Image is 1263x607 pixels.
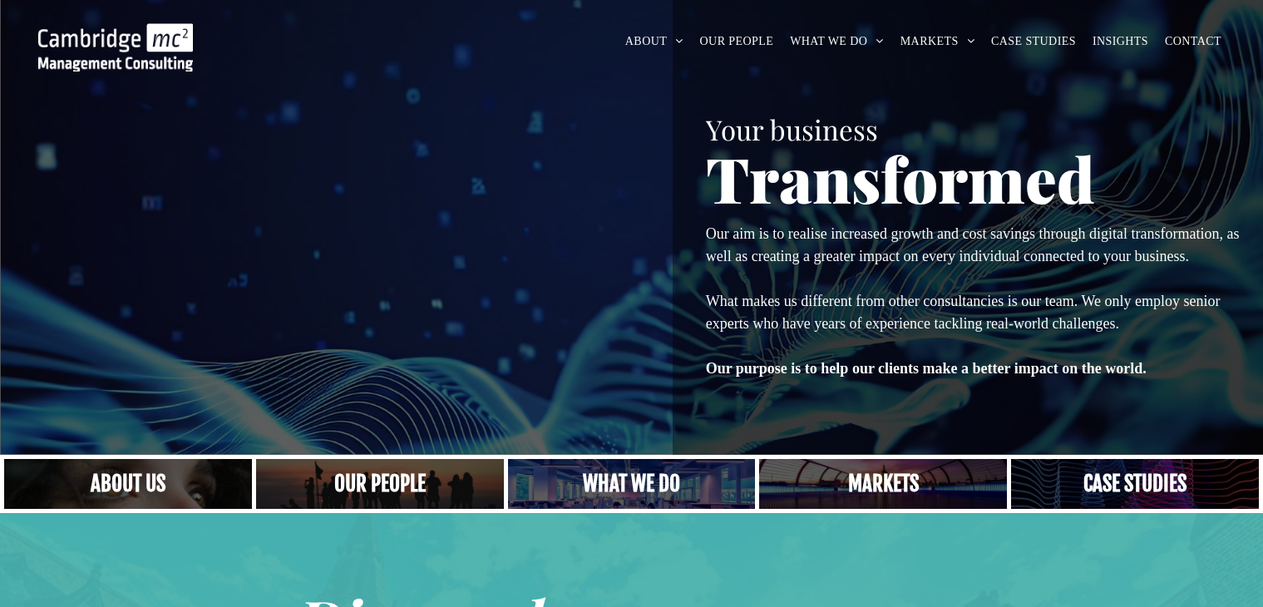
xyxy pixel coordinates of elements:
a: MARKETS [892,28,983,54]
span: Transformed [706,136,1095,220]
a: Close up of woman's face, centered on her eyes [4,459,252,509]
a: CONTACT [1157,28,1230,54]
span: Your business [706,111,878,147]
a: ABOUT [617,28,692,54]
span: What makes us different from other consultancies is our team. We only employ senior experts who h... [706,293,1221,332]
strong: Our purpose is to help our clients make a better impact on the world. [706,360,1147,377]
a: INSIGHTS [1084,28,1157,54]
a: WHAT WE DO [782,28,892,54]
a: A yoga teacher lifting his whole body off the ground in the peacock pose [508,459,756,509]
span: Our aim is to realise increased growth and cost savings through digital transformation, as well a... [706,225,1240,264]
a: OUR PEOPLE [692,28,782,54]
a: CASE STUDIES [983,28,1084,54]
a: A crowd in silhouette at sunset, on a rise or lookout point [256,459,504,509]
img: Go to Homepage [38,23,193,72]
